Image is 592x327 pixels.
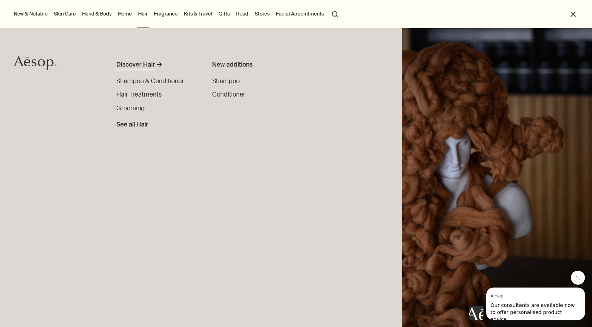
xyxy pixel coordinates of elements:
iframe: no content [469,306,483,320]
a: Hair [137,9,149,18]
a: Skin Care [53,9,77,18]
span: Shampoo & Conditioner [116,77,184,85]
span: See all Hair [116,120,148,129]
a: Facial Appointments [275,9,325,18]
a: Hand & Body [81,9,113,18]
a: Hair Treatments [116,90,162,99]
a: Gifts [217,9,231,18]
button: New & Notable [12,9,49,18]
iframe: Close message from Aesop [571,271,585,285]
img: Mannequin bust wearing wig made of wool. [402,28,592,327]
div: New additions [212,60,307,69]
button: Stores [253,9,271,18]
a: See all Hair [116,117,148,129]
svg: Aesop [14,56,56,70]
button: Close the Menu [569,10,577,18]
div: Aesop says "Our consultants are available now to offer personalised product advice.". Open messag... [469,271,585,320]
span: Our consultants are available now to offer personalised product advice. [4,15,88,35]
span: Shampoo [212,77,240,85]
a: Home [117,9,133,18]
a: Fragrance [153,9,179,18]
a: Shampoo [212,76,240,86]
button: Open search [329,7,341,20]
span: Grooming [116,104,145,112]
iframe: Message from Aesop [486,288,585,320]
a: Shampoo & Conditioner [116,76,184,86]
a: Discover Hair [116,60,194,72]
a: Conditioner [212,90,245,99]
span: Hair Treatments [116,91,162,98]
div: Discover Hair [116,60,155,69]
span: Conditioner [212,91,245,98]
a: Kits & Travel [183,9,214,18]
a: Read [235,9,250,18]
a: Aesop [12,54,58,74]
a: Grooming [116,104,145,113]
